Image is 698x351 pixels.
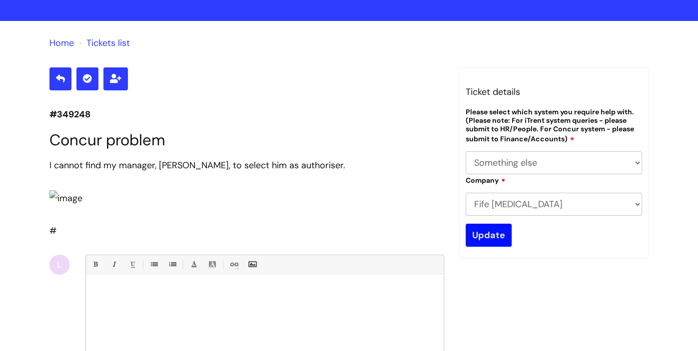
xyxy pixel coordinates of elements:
[466,108,643,143] label: Please select which system you require help with. (Please note: For iTrent system queries - pleas...
[466,224,512,247] input: Update
[86,37,130,49] a: Tickets list
[107,258,120,271] a: Italic (Ctrl-I)
[466,175,506,185] label: Company
[49,37,74,49] a: Home
[166,258,178,271] a: 1. Ordered List (Ctrl-Shift-8)
[76,35,130,51] li: Tickets list
[49,157,444,239] div: #
[466,84,643,100] h3: Ticket details
[126,258,138,271] a: Underline(Ctrl-U)
[227,258,240,271] a: Link
[49,106,444,122] p: #349248
[49,35,74,51] li: Solution home
[206,258,218,271] a: Back Color
[49,255,69,275] div: L
[49,157,444,223] div: I cannot find my manager, [PERSON_NAME], to select him as authoriser.
[49,190,82,206] img: image
[49,131,444,149] h1: Concur problem
[246,258,258,271] a: Insert Image...
[187,258,200,271] a: Font Color
[147,258,160,271] a: • Unordered List (Ctrl-Shift-7)
[89,258,101,271] a: Bold (Ctrl-B)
